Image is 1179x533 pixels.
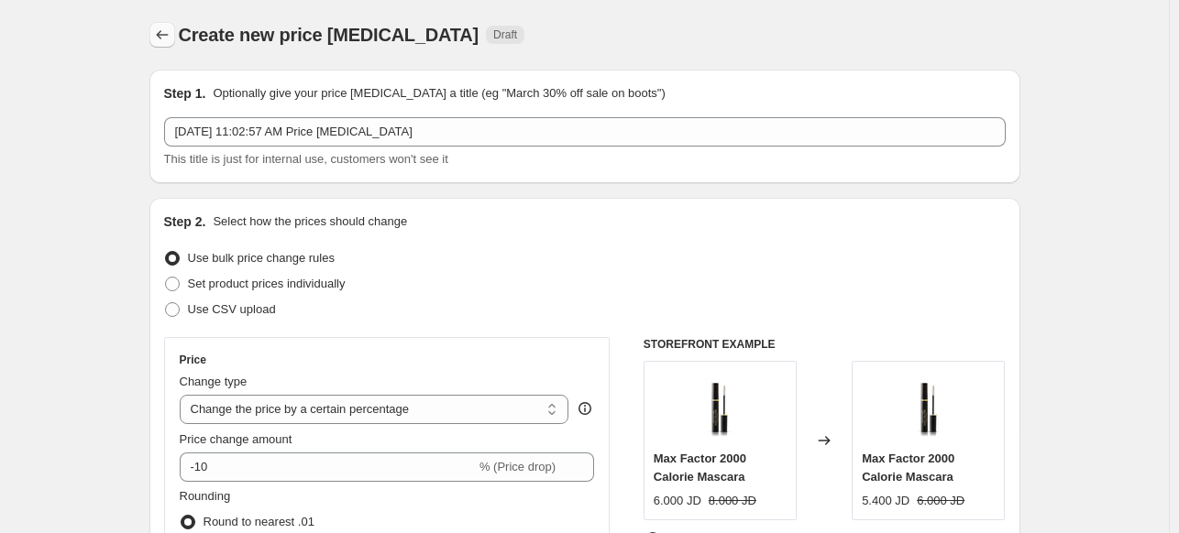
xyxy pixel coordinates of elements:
input: 30% off holiday sale [164,117,1006,147]
div: help [576,399,594,418]
span: Max Factor 2000 Calorie Mascara [654,451,746,484]
span: This title is just for internal use, customers won't see it [164,152,448,166]
span: Draft [493,27,517,42]
span: Rounding [180,489,231,503]
span: 5.400 JD [862,494,909,507]
span: Round to nearest .01 [204,515,314,528]
span: Price change amount [180,432,292,446]
span: Create new price [MEDICAL_DATA] [179,25,479,45]
h3: Price [180,353,206,367]
h6: STOREFRONT EXAMPLE [644,337,1006,352]
span: 6.000 JD [917,494,964,507]
p: Select how the prices should change [213,212,407,231]
img: MAXFACTOR2000CALORIEMASCARA_80x.jpg [892,371,965,444]
span: % (Price drop) [479,460,556,473]
h2: Step 1. [164,84,206,103]
span: Max Factor 2000 Calorie Mascara [862,451,954,484]
span: Use bulk price change rules [188,251,335,265]
span: 8.000 JD [709,494,756,507]
button: Price change jobs [149,22,175,48]
span: Change type [180,375,248,388]
img: MAXFACTOR2000CALORIEMASCARA_80x.jpg [683,371,756,444]
span: Set product prices individually [188,277,346,290]
span: Use CSV upload [188,302,276,316]
span: 6.000 JD [654,494,701,507]
p: Optionally give your price [MEDICAL_DATA] a title (eg "March 30% off sale on boots") [213,84,665,103]
h2: Step 2. [164,212,206,231]
input: -15 [180,452,476,482]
